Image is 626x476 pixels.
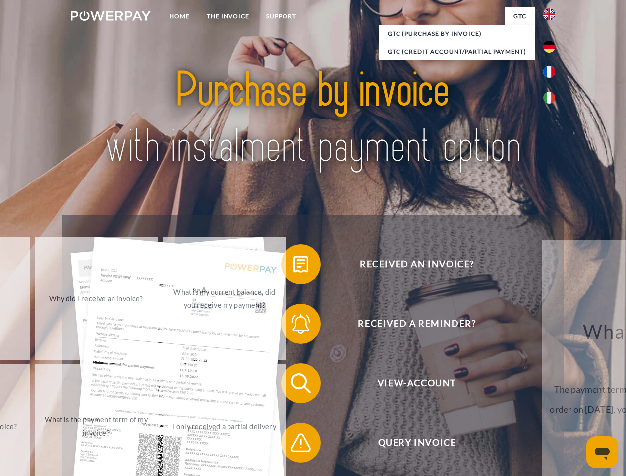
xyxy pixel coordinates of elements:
iframe: Button to launch messaging window [586,436,618,468]
button: View-Account [281,363,539,403]
img: de [543,41,555,53]
a: GTC (Credit account/partial payment) [379,43,535,60]
div: What is the payment term of my invoice? [41,413,152,440]
a: THE INVOICE [198,7,258,25]
img: qb_warning.svg [288,430,313,455]
img: en [543,8,555,20]
img: title-powerpay_en.svg [95,48,531,190]
span: Query Invoice [295,423,538,463]
a: Home [161,7,198,25]
span: View-Account [295,363,538,403]
img: qb_search.svg [288,371,313,396]
a: GTC (Purchase by invoice) [379,25,535,43]
a: GTC [505,7,535,25]
img: it [543,92,555,104]
img: fr [543,66,555,78]
div: What is my current balance, did you receive my payment? [169,285,280,312]
button: Query Invoice [281,423,539,463]
div: Why did I receive an invoice? [41,292,152,305]
img: logo-powerpay-white.svg [71,11,151,21]
a: Support [258,7,305,25]
div: I only received a partial delivery [169,419,280,433]
img: qb_bill.svg [288,252,313,277]
img: qb_bell.svg [288,311,313,336]
a: What is my current balance, did you receive my payment? [163,237,286,360]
